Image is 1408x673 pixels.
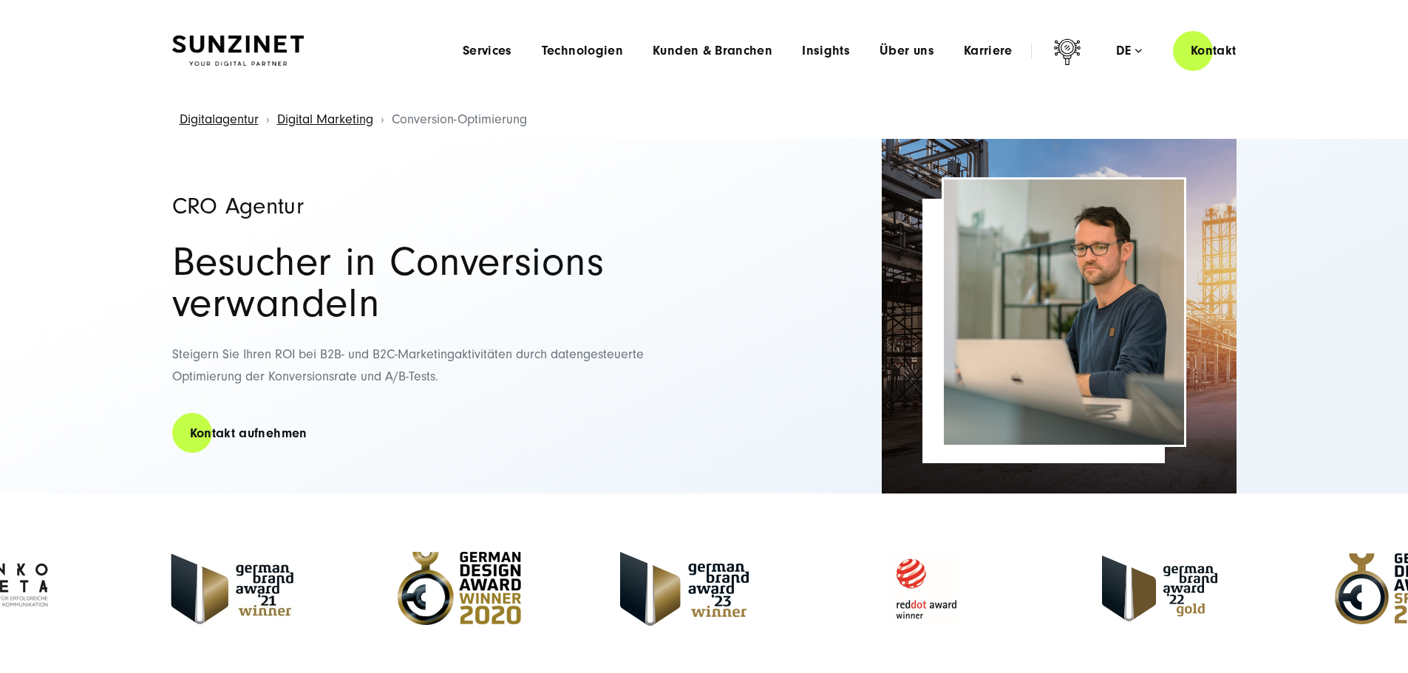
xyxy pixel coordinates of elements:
a: Digital Marketing [277,112,373,127]
a: Kontakt [1173,30,1254,72]
h1: CRO Agentur [172,194,690,218]
img: Full-Service Digitalagentur SUNZINET - Strategieberatung_2 [882,139,1237,493]
a: Insights [802,44,850,58]
div: de [1116,44,1142,58]
a: Kontakt aufnehmen [172,412,325,454]
a: Digitalagentur [180,112,259,127]
img: German Brand Award 2022 Gold Winner - Full Service Digitalagentur SUNZINET [1102,556,1217,621]
a: Technologien [542,44,623,58]
img: German Brand Award 2021 Winner - Full Service Digitalagentur SUNZINET [166,544,299,633]
img: SUNZINET Full Service Digital Agentur [172,35,304,66]
img: Reddot Award Winner - Full Service Digitalagentur SUNZINET [848,544,1003,633]
a: Kunden & Branchen [653,44,772,58]
span: Conversion-Optimierung [392,112,527,127]
img: Conversion-optimization-agency [944,180,1184,445]
h1: Besucher in Conversions verwandeln [172,242,690,324]
img: German Design Award Winner 2020 - Full Service Digitalagentur SUNZINET [398,552,521,625]
p: Steigern Sie Ihren ROI bei B2B- und B2C-Marketingaktivitäten durch datengesteuerte Optimierung de... [172,344,690,389]
a: Services [463,44,512,58]
img: German Brand Award 2023 Winner - Full Service digital agentur SUNZINET [620,552,749,626]
a: Über uns [880,44,934,58]
a: Karriere [964,44,1013,58]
